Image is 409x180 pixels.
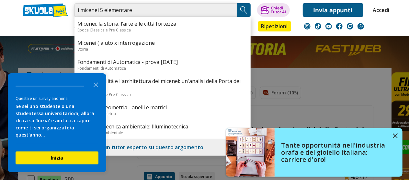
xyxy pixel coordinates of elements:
div: Epoca Classica e Pre Classica [78,92,247,97]
img: instagram [304,23,311,30]
a: Trova un tutor esperto su questo argomento [88,144,204,151]
img: close [393,133,398,138]
img: youtube [325,23,332,30]
a: (5/5) Fisica tecnica ambientale: Illuminotecnica [78,123,247,130]
div: Survey [8,73,106,172]
img: Cerca appunti, riassunti o versioni [239,5,249,15]
a: La funzionalità e l'architettura dei micenei: un'analisi della Porta dei Leoni [78,78,247,92]
input: Cerca appunti, riassunti o versioni [74,3,237,17]
button: ChiediTutor AI [257,3,290,17]
img: WhatsApp [358,23,364,30]
a: Micenei: la storia, l’arte e le città fortezza [78,20,247,27]
img: twitch [347,23,353,30]
div: Storia [78,46,247,52]
button: Close the survey [89,78,102,91]
img: tiktok [315,23,321,30]
div: Fisica tecnica ambientale [78,130,247,136]
a: Tante opportunità nell'industria orafa e del gioiello italiana: carriere d'oro! [226,128,403,177]
a: Ripetizioni [258,21,291,31]
div: Questa è un survey anonima! [16,95,98,102]
a: Micenei ( aiuto x interrogazione [78,39,247,46]
button: Search Button [237,3,251,17]
img: facebook [336,23,343,30]
a: Accedi [373,3,387,17]
h4: Tante opportunità nell'industria orafa e del gioiello italiana: carriere d'oro! [281,142,388,163]
a: Fondamenti di Automatica - prova [DATE] [78,58,247,66]
div: Se sei uno studente o una studentessa universitario/a, allora clicca su 'Inizia' e aiutaci a capi... [16,103,98,138]
a: Algebra e geometria - anelli e matrici [78,104,247,111]
div: Algebra e Geometria [78,111,247,116]
div: Epoca Classica e Pre Classica [78,27,247,33]
button: Inizia [16,151,98,164]
div: Fondamenti di Automatica [78,66,247,71]
a: Invia appunti [303,3,363,17]
a: Appunti [73,21,102,33]
div: Chiedi Tutor AI [271,6,286,14]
